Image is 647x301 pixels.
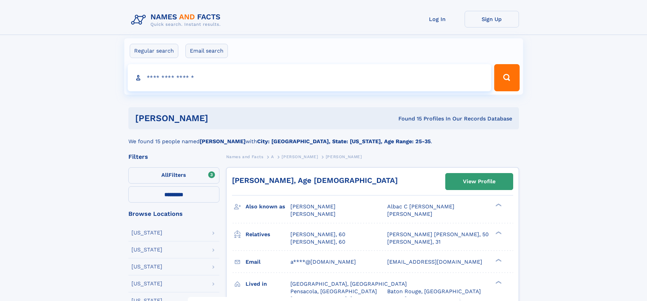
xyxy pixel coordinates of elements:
span: [PERSON_NAME] [282,154,318,159]
span: [EMAIL_ADDRESS][DOMAIN_NAME] [387,259,482,265]
label: Regular search [130,44,178,58]
a: [PERSON_NAME], 60 [290,238,345,246]
span: Pensacola, [GEOGRAPHIC_DATA] [290,288,377,295]
img: Logo Names and Facts [128,11,226,29]
a: [PERSON_NAME], 31 [387,238,441,246]
div: ❯ [494,280,502,284]
span: [PERSON_NAME] [326,154,362,159]
div: View Profile [463,174,496,189]
button: Search Button [494,64,519,91]
label: Filters [128,167,219,184]
h3: Relatives [246,229,290,240]
a: Sign Up [465,11,519,27]
a: [PERSON_NAME], Age [DEMOGRAPHIC_DATA] [232,176,398,185]
span: [PERSON_NAME] [290,211,336,217]
a: [PERSON_NAME] [282,152,318,161]
span: [PERSON_NAME] [387,211,432,217]
div: Found 15 Profiles In Our Records Database [303,115,512,123]
div: ❯ [494,258,502,262]
div: We found 15 people named with . [128,129,519,146]
div: [US_STATE] [131,264,162,269]
a: [PERSON_NAME] [PERSON_NAME], 50 [387,231,489,238]
div: ❯ [494,230,502,235]
div: [US_STATE] [131,281,162,286]
div: [US_STATE] [131,230,162,236]
span: [GEOGRAPHIC_DATA], [GEOGRAPHIC_DATA] [290,281,407,287]
input: search input [128,64,491,91]
h3: Also known as [246,201,290,212]
span: [PERSON_NAME] [290,203,336,210]
div: [US_STATE] [131,247,162,252]
div: Filters [128,154,219,160]
h3: Lived in [246,278,290,290]
span: All [161,172,168,178]
a: [PERSON_NAME], 60 [290,231,345,238]
a: A [271,152,274,161]
h3: Email [246,256,290,268]
b: City: [GEOGRAPHIC_DATA], State: [US_STATE], Age Range: 25-35 [257,138,431,145]
b: [PERSON_NAME] [200,138,246,145]
h1: [PERSON_NAME] [135,114,303,123]
span: A [271,154,274,159]
span: Baton Rouge, [GEOGRAPHIC_DATA] [387,288,481,295]
a: Log In [410,11,465,27]
div: Browse Locations [128,211,219,217]
label: Email search [185,44,228,58]
a: View Profile [446,173,513,190]
a: Names and Facts [226,152,264,161]
div: ❯ [494,203,502,207]
span: Albac C [PERSON_NAME] [387,203,454,210]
